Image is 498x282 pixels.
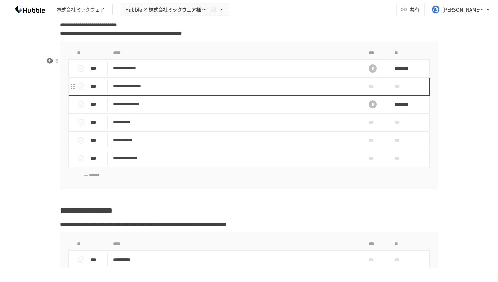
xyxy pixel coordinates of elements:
span: Hubble × 株式会社ミックウェア様 オンボーディングプロジェクト [125,5,209,14]
button: 共有 [396,3,425,16]
span: 共有 [410,6,419,13]
div: 株式会社ミックウェア [57,6,104,13]
button: Hubble × 株式会社ミックウェア様 オンボーディングプロジェクト [121,3,229,16]
div: [PERSON_NAME][EMAIL_ADDRESS][DOMAIN_NAME] [442,5,484,14]
img: HzDRNkGCf7KYO4GfwKnzITak6oVsp5RHeZBEM1dQFiQ [8,4,51,15]
button: [PERSON_NAME][EMAIL_ADDRESS][DOMAIN_NAME] [428,3,495,16]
